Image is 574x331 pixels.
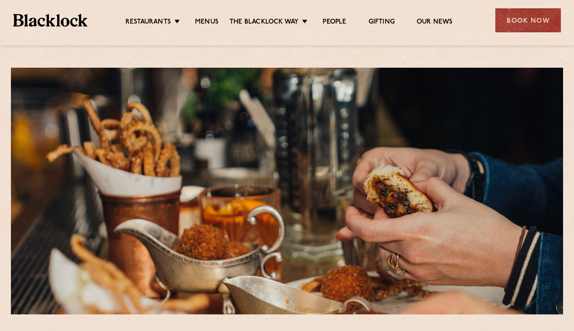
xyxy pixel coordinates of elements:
[125,18,171,28] a: Restaurants
[195,18,219,28] a: Menus
[369,18,395,28] a: Gifting
[495,8,561,32] div: Book Now
[323,18,346,28] a: People
[13,14,87,27] img: BL_Textured_Logo-footer-cropped.svg
[230,18,299,28] a: The Blacklock Way
[417,18,453,28] a: Our News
